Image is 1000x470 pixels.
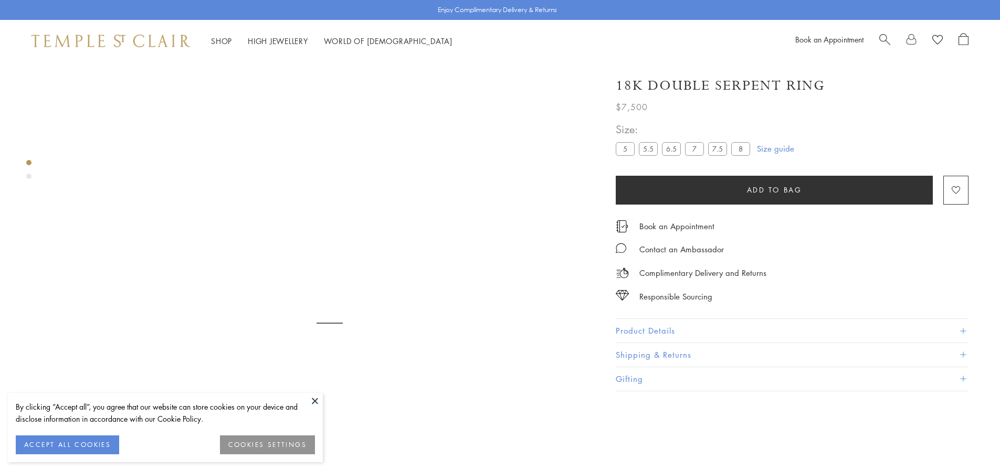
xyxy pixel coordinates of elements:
[616,100,648,114] span: $7,500
[708,142,727,155] label: 7.5
[639,290,712,303] div: Responsible Sourcing
[747,184,802,196] span: Add to bag
[616,220,628,232] img: icon_appointment.svg
[438,5,557,15] p: Enjoy Complimentary Delivery & Returns
[932,33,943,49] a: View Wishlist
[639,142,658,155] label: 5.5
[662,142,681,155] label: 6.5
[31,35,190,47] img: Temple St. Clair
[26,157,31,187] div: Product gallery navigation
[616,367,969,391] button: Gifting
[220,435,315,454] button: COOKIES SETTINGS
[616,343,969,367] button: Shipping & Returns
[616,319,969,343] button: Product Details
[639,220,714,232] a: Book an Appointment
[211,35,452,48] nav: Main navigation
[616,266,629,280] img: icon_delivery.svg
[959,33,969,49] a: Open Shopping Bag
[639,243,724,256] div: Contact an Ambassador
[616,243,626,253] img: MessageIcon-01_2.svg
[324,36,452,46] a: World of [DEMOGRAPHIC_DATA]World of [DEMOGRAPHIC_DATA]
[795,34,864,45] a: Book an Appointment
[248,36,308,46] a: High JewelleryHigh Jewellery
[616,77,825,95] h1: 18K Double Serpent Ring
[616,176,933,205] button: Add to bag
[16,401,315,425] div: By clicking “Accept all”, you agree that our website can store cookies on your device and disclos...
[731,142,750,155] label: 8
[616,142,635,155] label: 5
[211,36,232,46] a: ShopShop
[639,266,766,280] p: Complimentary Delivery and Returns
[879,33,890,49] a: Search
[616,290,629,301] img: icon_sourcing.svg
[757,143,794,154] a: Size guide
[16,435,119,454] button: ACCEPT ALL COOKIES
[685,142,704,155] label: 7
[616,121,754,138] span: Size:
